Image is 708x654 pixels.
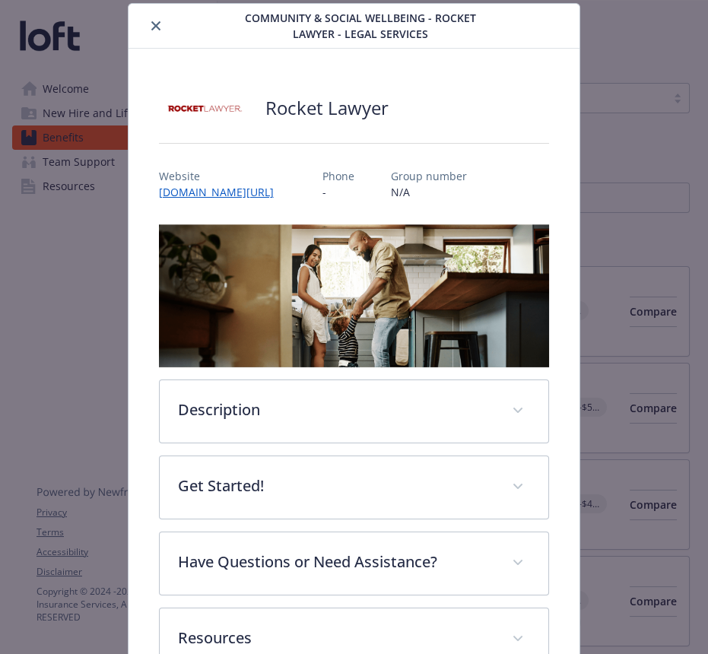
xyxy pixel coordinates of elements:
[391,184,467,200] p: N/A
[147,17,165,35] button: close
[228,10,492,42] span: Community & Social Wellbeing - Rocket Lawyer - Legal Services
[178,627,494,649] p: Resources
[178,475,494,497] p: Get Started!
[159,185,286,199] a: [DOMAIN_NAME][URL]
[160,456,549,519] div: Get Started!
[160,380,549,443] div: Description
[178,551,494,573] p: Have Questions or Need Assistance?
[391,168,467,184] p: Group number
[159,168,286,184] p: Website
[178,398,494,421] p: Description
[322,168,354,184] p: Phone
[265,95,389,121] h2: Rocket Lawyer
[159,85,250,131] img: Rocket Lawyer Inc
[160,532,549,595] div: Have Questions or Need Assistance?
[159,224,550,367] img: banner
[322,184,354,200] p: -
